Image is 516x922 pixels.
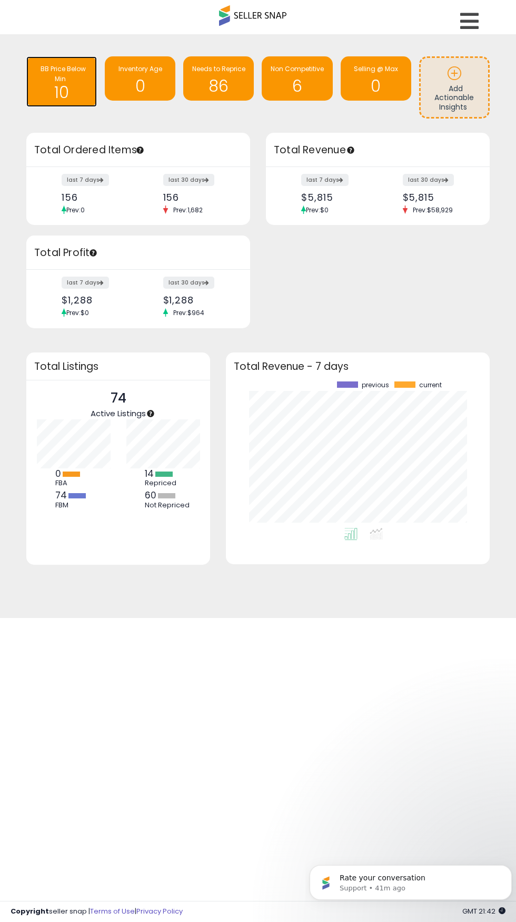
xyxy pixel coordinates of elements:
[163,192,232,203] div: 156
[306,205,329,214] span: Prev: $0
[354,64,398,73] span: Selling @ Max
[419,381,442,389] span: current
[168,308,210,317] span: Prev: $964
[403,174,454,186] label: last 30 days
[55,489,67,502] b: 74
[145,489,156,502] b: 60
[145,467,154,480] b: 14
[91,408,146,419] span: Active Listings
[55,467,61,480] b: 0
[403,192,471,203] div: $5,815
[163,295,232,306] div: $1,288
[135,145,145,155] div: Tooltip anchor
[26,56,97,107] a: BB Price Below Min 10
[346,77,406,95] h1: 0
[145,501,192,509] div: Not Repriced
[188,77,249,95] h1: 86
[62,192,130,203] div: 156
[434,83,474,112] span: Add Actionable Insights
[146,409,155,418] div: Tooltip anchor
[118,64,162,73] span: Inventory Age
[168,205,208,214] span: Prev: 1,682
[301,192,370,203] div: $5,815
[362,381,389,389] span: previous
[62,174,109,186] label: last 7 days
[274,143,482,158] h3: Total Revenue
[183,56,254,101] a: Needs to Reprice 86
[91,388,146,408] p: 74
[192,64,245,73] span: Needs to Reprice
[32,77,92,101] h1: 10
[262,56,332,101] a: Non Competitive 6
[408,205,458,214] span: Prev: $58,929
[301,174,349,186] label: last 7 days
[41,64,86,83] span: BB Price Below Min
[110,77,170,95] h1: 0
[88,248,98,258] div: Tooltip anchor
[55,501,103,509] div: FBM
[346,145,355,155] div: Tooltip anchor
[62,277,109,289] label: last 7 days
[34,362,202,370] h3: Total Listings
[145,479,192,487] div: Repriced
[234,362,482,370] h3: Total Revenue - 7 days
[271,64,324,73] span: Non Competitive
[163,174,214,186] label: last 30 days
[341,56,411,101] a: Selling @ Max 0
[34,246,242,260] h3: Total Profit
[421,58,488,117] a: Add Actionable Insights
[66,205,85,214] span: Prev: 0
[163,277,214,289] label: last 30 days
[62,295,130,306] div: $1,288
[105,56,175,101] a: Inventory Age 0
[305,843,516,917] iframe: Intercom notifications message
[34,143,242,158] h3: Total Ordered Items
[66,308,89,317] span: Prev: $0
[267,77,327,95] h1: 6
[55,479,103,487] div: FBA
